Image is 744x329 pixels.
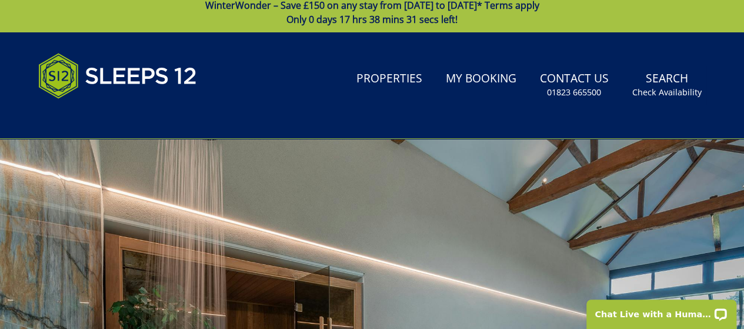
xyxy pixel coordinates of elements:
a: Contact Us01823 665500 [535,66,613,104]
small: Check Availability [632,87,702,98]
small: 01823 665500 [547,87,601,98]
iframe: LiveChat chat widget [579,292,744,329]
iframe: Customer reviews powered by Trustpilot [32,112,156,122]
img: Sleeps 12 [38,46,197,105]
a: Properties [352,66,427,92]
a: SearchCheck Availability [628,66,706,104]
a: My Booking [441,66,521,92]
span: Only 0 days 17 hrs 38 mins 31 secs left! [286,13,458,26]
